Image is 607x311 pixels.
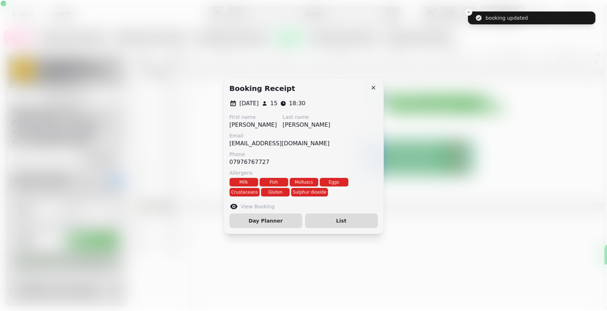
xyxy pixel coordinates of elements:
[295,179,313,185] p: Molluscs
[283,121,330,129] p: [PERSON_NAME]
[293,189,327,195] p: Sulphur dioxide
[230,132,330,139] label: Email
[240,179,248,185] p: Milk
[236,218,296,223] span: Day Planner
[230,113,277,121] label: First name
[230,151,270,158] label: Phone
[283,113,330,121] label: Last name
[289,99,305,108] p: 18:30
[305,214,378,228] button: List
[230,121,277,129] p: [PERSON_NAME]
[270,179,278,185] p: Fish
[230,139,330,148] p: [EMAIL_ADDRESS][DOMAIN_NAME]
[268,189,283,195] p: Gluten
[231,189,258,195] p: Crustaceans
[230,158,270,166] p: 07976767727
[270,99,278,108] p: 15
[230,214,302,228] button: Day Planner
[230,83,295,93] h2: Booking receipt
[329,179,339,185] p: Eggs
[311,218,372,223] span: List
[240,99,259,108] p: [DATE]
[230,169,378,176] label: Allergens
[241,203,275,210] label: View Booking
